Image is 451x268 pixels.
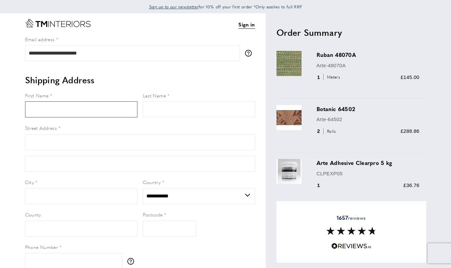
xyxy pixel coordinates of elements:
span: Country [143,179,161,185]
div: 2 [317,127,338,135]
span: reviews [337,214,366,221]
img: Reviews.io 5 stars [331,243,371,249]
span: First Name [25,92,49,99]
span: for 10% off your first order *Only applies to full RRP [149,4,302,10]
img: Arte Adhesive Clearpro 5 kg [276,159,302,184]
span: £36.76 [404,182,420,188]
p: CLPEXP05 [317,170,420,178]
span: Postcode [143,211,163,218]
img: Botanic 64502 [276,105,302,130]
span: £288.86 [401,128,419,134]
span: County [25,211,41,218]
span: Email address [25,36,55,42]
p: Arte-64502 [317,115,420,123]
img: Ruban 48070A [276,51,302,76]
span: Meters [323,74,342,80]
span: Rolls [323,128,338,135]
div: 1 [317,73,342,81]
button: More information [245,50,255,57]
div: 1 [317,181,330,189]
a: Go to Home page [25,19,91,27]
a: Sign up to our newsletter [149,3,199,10]
h2: Order Summary [276,26,426,38]
span: Sign up to our newsletter [149,4,199,10]
h2: Shipping Address [25,74,255,86]
h3: Arte Adhesive Clearpro 5 kg [317,159,420,167]
h3: Ruban 48070A [317,51,420,59]
span: £145.00 [401,74,419,80]
strong: 1657 [337,214,348,221]
button: More information [127,258,137,265]
span: Phone Number [25,244,58,250]
span: Street Address [25,124,57,131]
h3: Botanic 64502 [317,105,420,113]
p: Arte-48070A [317,62,420,70]
span: City [25,179,34,185]
span: Last Name [143,92,166,99]
img: Reviews section [326,227,376,235]
a: Sign in [238,20,255,29]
